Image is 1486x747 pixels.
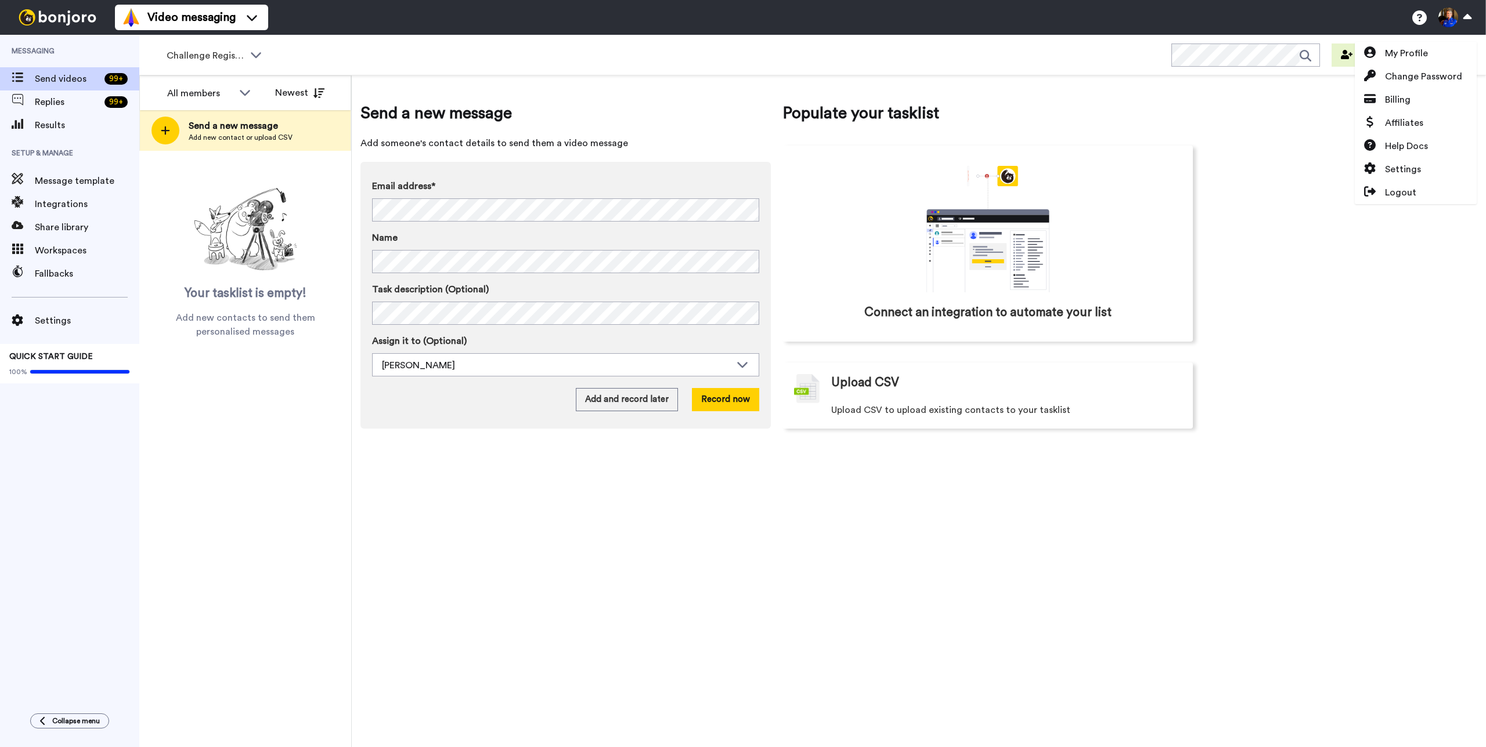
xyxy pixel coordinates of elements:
span: Logout [1385,186,1416,200]
span: Challenge Registrants [167,49,244,63]
label: Assign it to (Optional) [372,334,759,348]
span: Your tasklist is empty! [185,285,306,302]
span: Add new contact or upload CSV [189,133,293,142]
span: Populate your tasklist [782,101,1193,125]
span: Settings [35,314,139,328]
span: Send a new message [189,119,293,133]
label: Email address* [372,179,759,193]
div: [PERSON_NAME] [382,358,731,372]
a: Affiliates [1355,111,1477,135]
span: Replies [35,95,100,109]
span: Billing [1385,93,1411,107]
span: Affiliates [1385,116,1423,130]
span: Results [35,118,139,132]
span: Send a new message [360,101,771,125]
span: Workspaces [35,244,139,258]
span: Add someone's contact details to send them a video message [360,136,771,150]
img: csv-grey.png [794,374,820,403]
span: Settings [1385,162,1421,176]
span: Add new contacts to send them personalised messages [157,311,334,339]
span: QUICK START GUIDE [9,353,93,361]
span: Integrations [35,197,139,211]
a: Change Password [1355,65,1477,88]
div: 99 + [104,73,128,85]
a: Help Docs [1355,135,1477,158]
a: Logout [1355,181,1477,204]
span: Fallbacks [35,267,139,281]
div: 99 + [104,96,128,108]
span: Collapse menu [52,716,100,726]
label: Task description (Optional) [372,282,759,296]
span: Connect an integration to automate your list [864,304,1112,321]
span: Name [372,231,398,245]
img: bj-logo-header-white.svg [14,9,101,26]
span: Message template [35,174,139,188]
span: Help Docs [1385,139,1428,153]
button: Newest [266,81,333,104]
span: My Profile [1385,46,1428,60]
a: Billing [1355,88,1477,111]
span: Video messaging [147,9,236,26]
span: Send videos [35,72,100,86]
span: 100% [9,367,27,376]
a: My Profile [1355,42,1477,65]
span: Upload CSV to upload existing contacts to your tasklist [831,403,1070,417]
button: Invite [1332,43,1388,67]
div: animation [901,166,1075,292]
a: Settings [1355,158,1477,181]
div: All members [167,86,233,100]
span: Change Password [1385,70,1462,84]
button: Collapse menu [30,713,109,728]
img: vm-color.svg [122,8,140,27]
span: Upload CSV [831,374,899,391]
button: Record now [692,388,759,411]
button: Add and record later [576,388,678,411]
span: Share library [35,220,139,234]
img: ready-set-action.png [187,183,304,276]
